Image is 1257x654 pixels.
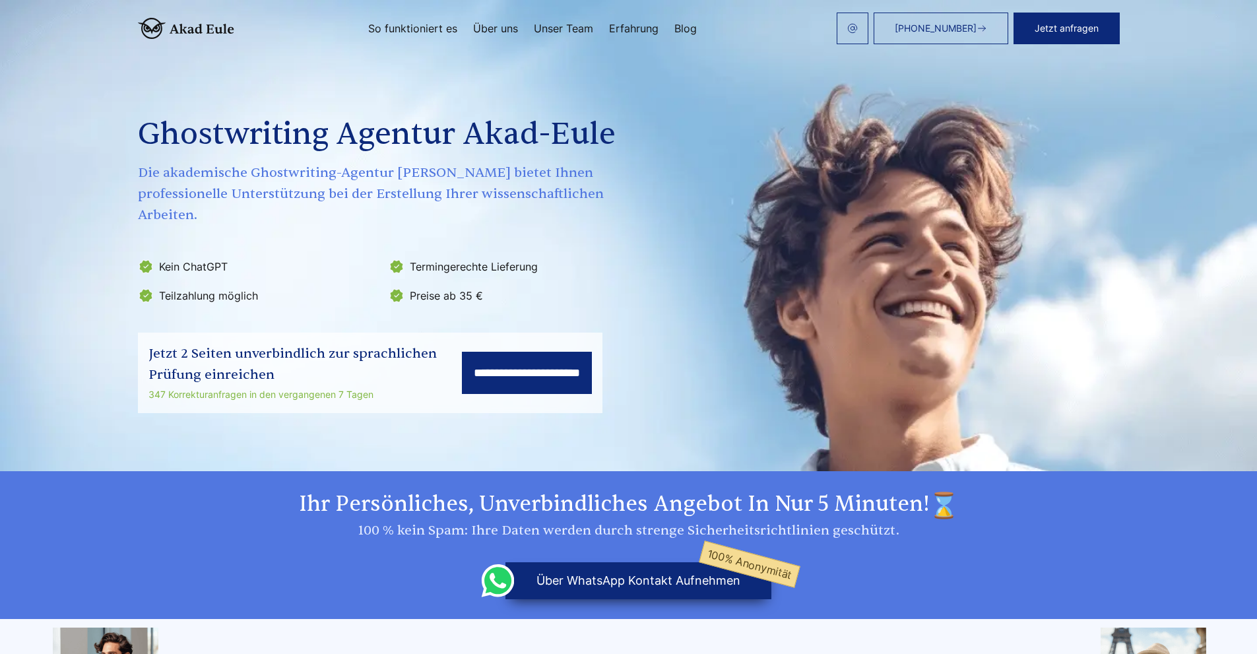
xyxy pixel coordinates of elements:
a: Über uns [473,23,518,34]
a: [PHONE_NUMBER] [874,13,1008,44]
li: Teilzahlung möglich [138,285,381,306]
img: time [930,491,959,520]
a: Erfahrung [609,23,659,34]
li: Preise ab 35 € [389,285,631,306]
h2: Ihr persönliches, unverbindliches Angebot in nur 5 Minuten! [138,491,1120,520]
a: Unser Team [534,23,593,34]
a: Blog [674,23,697,34]
h1: Ghostwriting Agentur Akad-Eule [138,111,634,158]
span: Die akademische Ghostwriting-Agentur [PERSON_NAME] bietet Ihnen professionelle Unterstützung bei ... [138,162,634,226]
span: 100% Anonymität [699,540,801,588]
li: Termingerechte Lieferung [389,256,631,277]
div: 100 % kein Spam: Ihre Daten werden durch strenge Sicherheitsrichtlinien geschützt. [138,520,1120,541]
span: [PHONE_NUMBER] [895,23,977,34]
img: logo [138,18,234,39]
a: So funktioniert es [368,23,457,34]
button: Jetzt anfragen [1014,13,1120,44]
li: Kein ChatGPT [138,256,381,277]
img: email [847,23,858,34]
div: 347 Korrekturanfragen in den vergangenen 7 Tagen [148,387,462,403]
div: Jetzt 2 Seiten unverbindlich zur sprachlichen Prüfung einreichen [148,343,462,385]
button: über WhatsApp Kontakt aufnehmen100% Anonymität [505,562,771,599]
